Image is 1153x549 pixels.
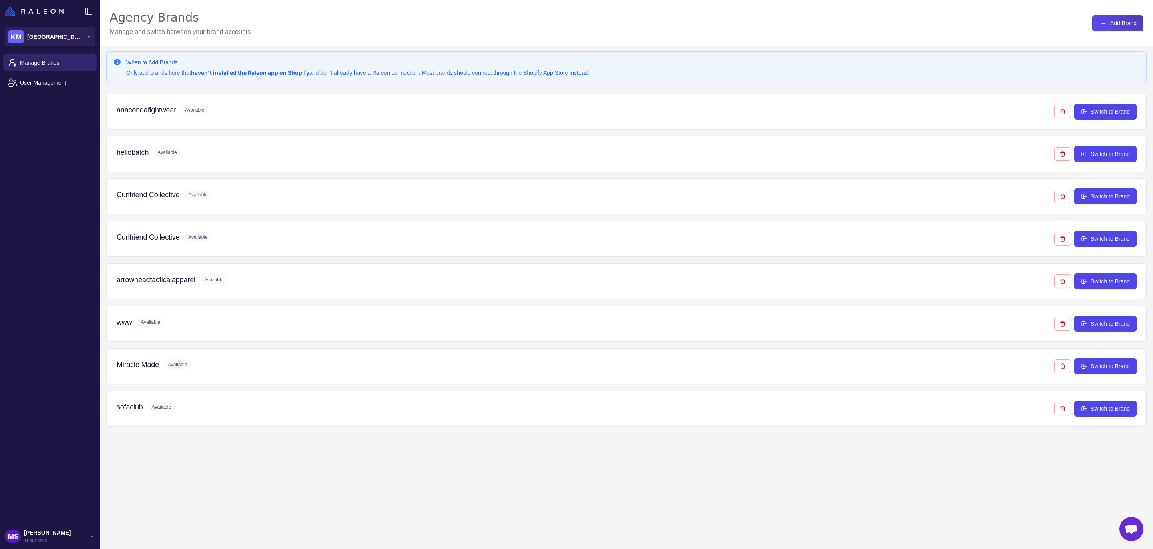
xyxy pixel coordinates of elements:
a: Manage Brands [3,54,97,71]
button: Switch to Brand [1074,146,1137,162]
button: Remove from agency [1054,274,1071,288]
a: User Management [3,74,97,91]
button: Switch to Brand [1074,316,1137,332]
h3: When to Add Brands [126,58,589,67]
span: Available [181,105,208,115]
span: Available [148,402,175,412]
h3: arrowheadtacticalapparel [117,274,195,285]
button: Switch to Brand [1074,358,1137,374]
button: Switch to Brand [1074,401,1137,417]
button: Remove from agency [1054,147,1071,161]
h3: Curlfriend Collective [117,232,179,243]
span: Manage Brands [20,58,90,67]
div: Agency Brands [110,10,251,26]
span: Available [153,147,181,158]
button: Remove from agency [1054,317,1071,331]
button: Remove from agency [1054,105,1071,118]
button: Remove from agency [1054,359,1071,373]
span: Available [184,190,211,200]
p: Manage and switch between your brand accounts [110,27,251,37]
strong: haven't installed the Raleon app on Shopify [191,69,309,76]
button: Switch to Brand [1074,273,1137,289]
div: Open chat [1119,517,1143,541]
div: KM [8,30,24,43]
h3: Miracle Made [117,359,159,370]
button: Remove from agency [1054,402,1071,415]
img: Raleon Logo [5,6,64,16]
p: Only add brands here that and don't already have a Raleon connection. Most brands should connect ... [126,68,589,77]
button: Remove from agency [1054,232,1071,246]
button: Switch to Brand [1074,104,1137,120]
span: User Management [20,78,90,87]
a: Raleon Logo [5,6,67,16]
span: Available [137,317,164,327]
button: Switch to Brand [1074,188,1137,204]
span: [GEOGRAPHIC_DATA] [27,32,83,41]
h3: anacondafightwear [117,105,176,116]
h3: sofaclub [117,402,143,413]
button: Add Brand [1092,15,1143,31]
button: KM[GEOGRAPHIC_DATA] [5,27,95,46]
span: Available [200,274,227,285]
div: MS [5,530,21,543]
span: Available [164,359,191,370]
span: Available [184,232,211,242]
button: Remove from agency [1054,190,1071,203]
h3: Curlfriend Collective [117,190,179,200]
h3: hellobatch [117,147,149,158]
button: Switch to Brand [1074,231,1137,247]
h3: www [117,317,132,328]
